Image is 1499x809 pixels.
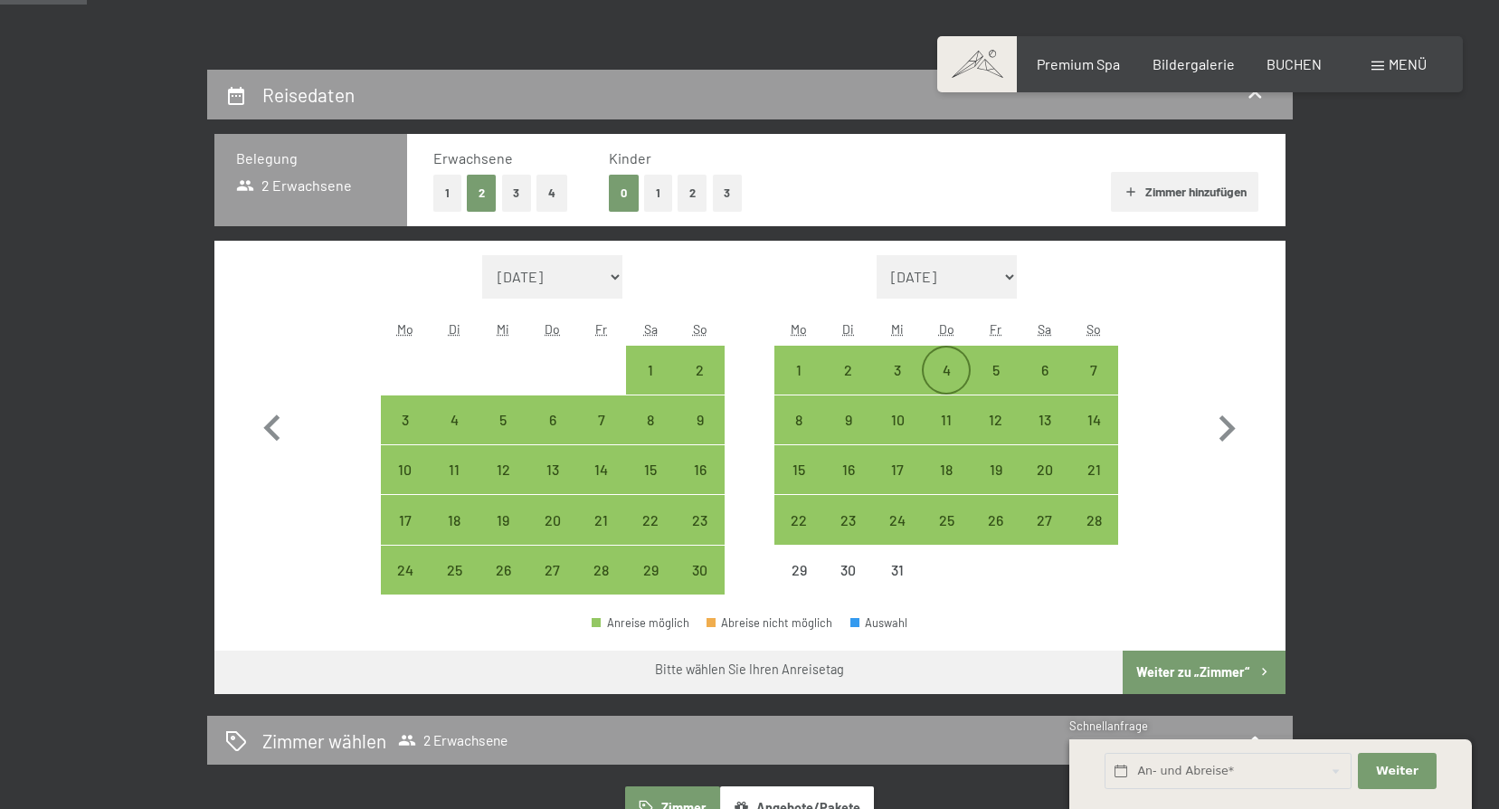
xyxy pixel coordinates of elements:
div: Mon Nov 03 2025 [381,395,430,444]
div: Anreise nicht möglich [824,546,873,595]
abbr: Samstag [1038,321,1051,337]
button: Nächster Monat [1200,255,1253,595]
div: Fri Dec 12 2025 [971,395,1020,444]
div: Anreise möglich [528,495,577,544]
div: Anreise möglich [1069,495,1118,544]
div: Anreise möglich [675,495,724,544]
div: 11 [924,413,969,458]
div: Sat Dec 13 2025 [1020,395,1069,444]
div: Anreise möglich [528,546,577,595]
abbr: Montag [397,321,413,337]
div: 22 [776,513,821,558]
abbr: Freitag [990,321,1001,337]
div: Anreise möglich [824,495,873,544]
div: Sat Nov 08 2025 [626,395,675,444]
div: Sat Nov 01 2025 [626,346,675,395]
div: Fri Nov 07 2025 [577,395,626,444]
div: Anreise möglich [381,445,430,494]
abbr: Donnerstag [939,321,954,337]
h3: Belegung [236,148,385,168]
span: Schnellanfrage [1069,719,1148,733]
div: 25 [924,513,969,558]
span: 2 Erwachsene [398,731,508,749]
div: Anreise möglich [528,395,577,444]
abbr: Dienstag [842,321,854,337]
div: Anreise möglich [430,495,479,544]
div: Sat Nov 15 2025 [626,445,675,494]
div: Sat Nov 29 2025 [626,546,675,595]
abbr: Sonntag [693,321,707,337]
div: Sun Nov 16 2025 [675,445,724,494]
div: Anreise möglich [873,395,922,444]
div: Anreise möglich [430,546,479,595]
div: Sun Dec 21 2025 [1069,445,1118,494]
h2: Reisedaten [262,83,355,106]
div: Thu Nov 13 2025 [528,445,577,494]
div: 16 [826,462,871,508]
div: Sat Dec 06 2025 [1020,346,1069,395]
div: Anreise nicht möglich [774,546,823,595]
abbr: Montag [791,321,807,337]
div: 2 [677,363,722,408]
div: 4 [432,413,477,458]
div: 12 [480,462,526,508]
div: Anreise möglich [1069,445,1118,494]
button: 1 [644,175,672,212]
div: 6 [530,413,575,458]
div: Anreise möglich [381,495,430,544]
div: 24 [875,513,920,558]
div: Anreise möglich [577,395,626,444]
div: 28 [1071,513,1116,558]
div: 1 [628,363,673,408]
div: Anreise möglich [626,495,675,544]
div: Thu Dec 04 2025 [922,346,971,395]
div: Bitte wählen Sie Ihren Anreisetag [655,661,844,679]
div: 4 [924,363,969,408]
div: Anreise möglich [922,495,971,544]
div: 8 [776,413,821,458]
div: Anreise möglich [626,546,675,595]
div: Anreise möglich [873,346,922,395]
div: 20 [530,513,575,558]
div: Anreise möglich [430,395,479,444]
div: Anreise möglich [381,546,430,595]
div: Thu Dec 18 2025 [922,445,971,494]
div: Anreise möglich [774,395,823,444]
button: Weiter zu „Zimmer“ [1123,651,1285,694]
div: 29 [776,563,821,608]
div: Thu Nov 20 2025 [528,495,577,544]
div: Anreise möglich [381,395,430,444]
div: Anreise möglich [675,445,724,494]
div: Tue Nov 18 2025 [430,495,479,544]
div: 22 [628,513,673,558]
div: 17 [383,513,428,558]
div: Anreise möglich [626,346,675,395]
div: Anreise möglich [824,395,873,444]
div: 19 [480,513,526,558]
div: Tue Dec 30 2025 [824,546,873,595]
div: Fri Dec 19 2025 [971,445,1020,494]
div: Sat Dec 20 2025 [1020,445,1069,494]
span: Bildergalerie [1153,55,1235,72]
div: Anreise möglich [873,495,922,544]
div: Wed Nov 19 2025 [479,495,527,544]
div: Mon Dec 08 2025 [774,395,823,444]
div: 30 [826,563,871,608]
div: 14 [579,462,624,508]
button: 4 [536,175,567,212]
div: Anreise möglich [1020,346,1069,395]
div: 13 [530,462,575,508]
div: Wed Dec 31 2025 [873,546,922,595]
div: Wed Nov 26 2025 [479,546,527,595]
div: Thu Nov 27 2025 [528,546,577,595]
button: 1 [433,175,461,212]
div: Mon Dec 15 2025 [774,445,823,494]
div: 12 [972,413,1018,458]
a: Premium Spa [1037,55,1120,72]
abbr: Mittwoch [891,321,904,337]
div: Anreise möglich [922,395,971,444]
div: Tue Nov 04 2025 [430,395,479,444]
div: 18 [432,513,477,558]
div: Thu Dec 25 2025 [922,495,971,544]
div: 25 [432,563,477,608]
